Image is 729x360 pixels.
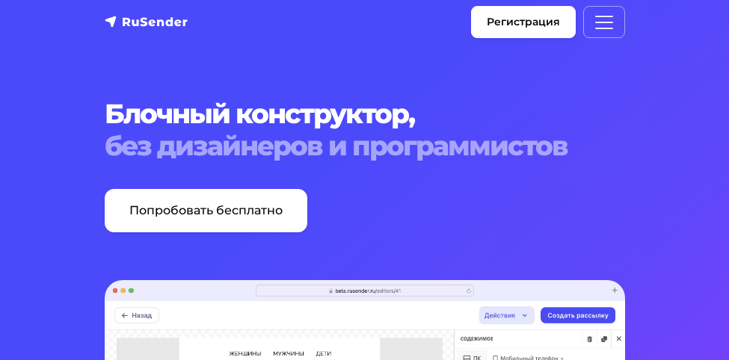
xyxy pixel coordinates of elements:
[105,130,625,162] span: без дизайнеров и программистов
[583,6,625,38] button: Меню
[105,14,188,29] img: RuSender
[471,6,576,38] a: Регистрация
[105,98,625,162] h1: Блочный конструктор,
[105,189,307,232] a: Попробовать бесплатно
